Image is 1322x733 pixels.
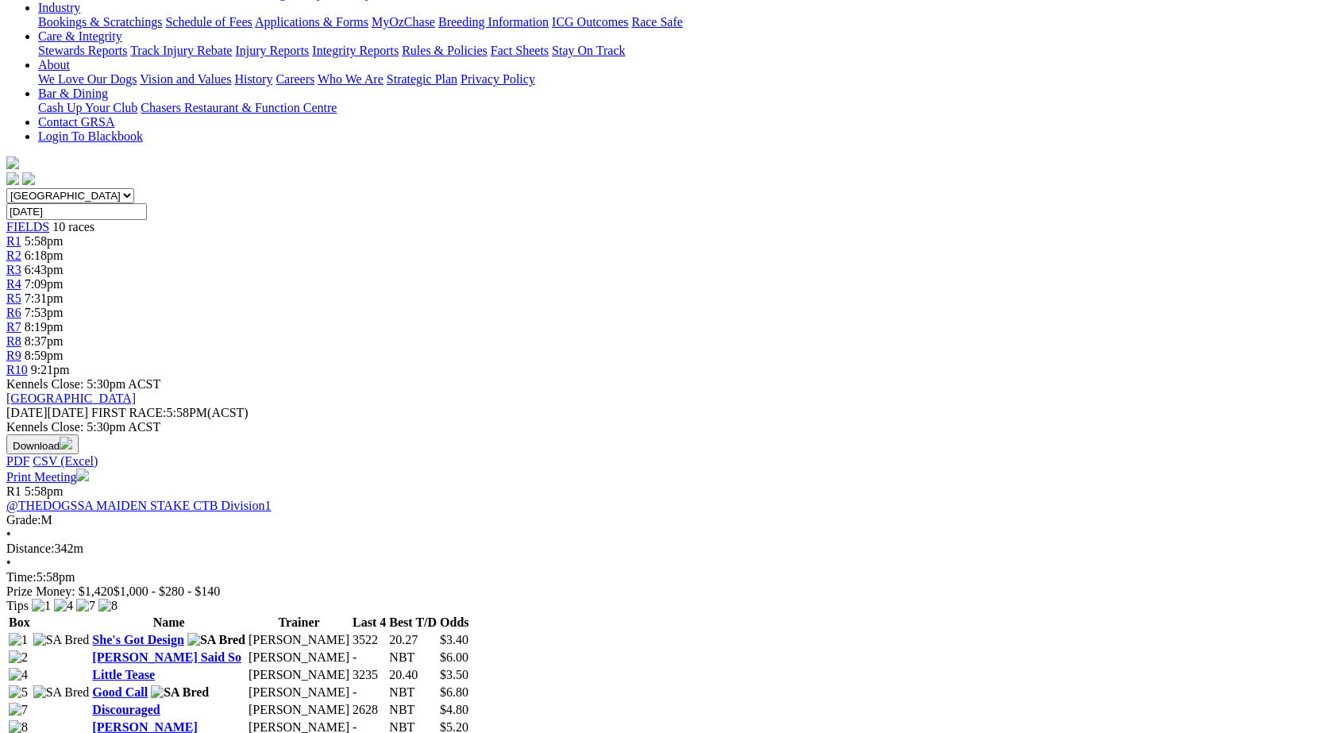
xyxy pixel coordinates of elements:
[248,685,350,700] td: [PERSON_NAME]
[38,72,137,86] a: We Love Our Dogs
[91,615,246,631] th: Name
[6,499,271,512] a: @THEDOGSSA MAIDEN STAKE CTB Division1
[38,15,162,29] a: Bookings & Scratchings
[76,469,89,481] img: printer.svg
[38,44,1316,58] div: Care & Integrity
[33,685,90,700] img: SA Bred
[91,406,249,419] span: 5:58PM(ACST)
[6,570,37,584] span: Time:
[6,306,21,319] a: R6
[352,667,387,683] td: 3235
[6,249,21,262] a: R2
[22,172,35,185] img: twitter.svg
[76,599,95,613] img: 7
[352,650,387,665] td: -
[312,44,399,57] a: Integrity Reports
[6,320,21,334] a: R7
[25,484,64,498] span: 5:58pm
[92,668,155,681] a: Little Tease
[6,542,1316,556] div: 342m
[9,633,28,647] img: 1
[25,234,64,248] span: 5:58pm
[6,542,54,555] span: Distance:
[552,44,625,57] a: Stay On Track
[25,277,64,291] span: 7:09pm
[25,349,64,362] span: 8:59pm
[25,291,64,305] span: 7:31pm
[38,29,122,43] a: Care & Integrity
[388,685,437,700] td: NBT
[92,685,148,699] a: Good Call
[438,15,549,29] a: Breeding Information
[6,406,48,419] span: [DATE]
[6,263,21,276] span: R3
[234,72,272,86] a: History
[98,599,118,613] img: 8
[388,667,437,683] td: 20.40
[352,685,387,700] td: -
[25,263,64,276] span: 6:43pm
[388,632,437,648] td: 20.27
[9,685,28,700] img: 5
[9,615,30,629] span: Box
[9,703,28,717] img: 7
[631,15,682,29] a: Race Safe
[276,72,314,86] a: Careers
[114,584,221,598] span: $1,000 - $280 - $140
[9,650,28,665] img: 2
[130,44,232,57] a: Track Injury Rebate
[6,156,19,169] img: logo-grsa-white.png
[38,101,1316,115] div: Bar & Dining
[388,650,437,665] td: NBT
[33,454,98,468] a: CSV (Excel)
[6,220,49,233] span: FIELDS
[92,650,241,664] a: [PERSON_NAME] Said So
[6,513,41,527] span: Grade:
[491,44,549,57] a: Fact Sheets
[151,685,209,700] img: SA Bred
[6,291,21,305] a: R5
[32,599,51,613] img: 1
[38,15,1316,29] div: Industry
[6,527,11,541] span: •
[6,203,147,220] input: Select date
[440,650,468,664] span: $6.00
[38,1,80,14] a: Industry
[6,454,1316,469] div: Download
[248,632,350,648] td: [PERSON_NAME]
[187,633,245,647] img: SA Bred
[6,406,88,419] span: [DATE]
[92,633,184,646] a: She's Got Design
[38,129,143,143] a: Login To Blackbook
[248,615,350,631] th: Trainer
[552,15,628,29] a: ICG Outcomes
[6,363,28,376] a: R10
[440,668,468,681] span: $3.50
[6,334,21,348] a: R8
[165,15,252,29] a: Schedule of Fees
[388,702,437,718] td: NBT
[6,392,136,405] a: [GEOGRAPHIC_DATA]
[6,584,1316,599] div: Prize Money: $1,420
[248,650,350,665] td: [PERSON_NAME]
[38,58,70,71] a: About
[38,101,137,114] a: Cash Up Your Club
[6,556,11,569] span: •
[9,668,28,682] img: 4
[352,615,387,631] th: Last 4
[60,437,72,449] img: download.svg
[6,349,21,362] a: R9
[352,632,387,648] td: 3522
[388,615,437,631] th: Best T/D
[318,72,383,86] a: Who We Are
[6,470,89,484] a: Print Meeting
[6,454,29,468] a: PDF
[6,234,21,248] a: R1
[255,15,368,29] a: Applications & Forms
[31,363,70,376] span: 9:21pm
[248,667,350,683] td: [PERSON_NAME]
